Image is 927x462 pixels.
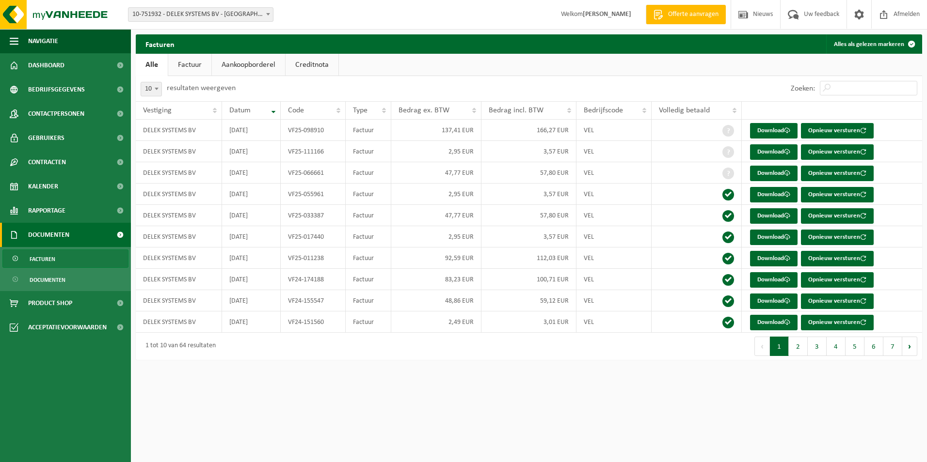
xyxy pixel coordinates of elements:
[141,338,216,355] div: 1 tot 10 van 64 resultaten
[801,315,874,330] button: Opnieuw versturen
[136,54,168,76] a: Alle
[481,226,576,247] td: 3,57 EUR
[346,290,391,311] td: Factuur
[281,184,346,205] td: VF25-055961
[750,123,798,139] a: Download
[229,107,251,114] span: Datum
[754,337,770,356] button: Previous
[391,162,481,184] td: 47,77 EUR
[346,205,391,226] td: Factuur
[222,162,281,184] td: [DATE]
[281,311,346,333] td: VF24-151560
[346,226,391,247] td: Factuur
[846,337,864,356] button: 5
[281,290,346,311] td: VF24-155547
[391,311,481,333] td: 2,49 EUR
[346,311,391,333] td: Factuur
[136,34,184,53] h2: Facturen
[801,123,874,139] button: Opnieuw versturen
[481,184,576,205] td: 3,57 EUR
[222,226,281,247] td: [DATE]
[391,290,481,311] td: 48,86 EUR
[770,337,789,356] button: 1
[576,311,652,333] td: VEL
[576,269,652,290] td: VEL
[281,205,346,226] td: VF25-033387
[481,141,576,162] td: 3,57 EUR
[576,205,652,226] td: VEL
[222,290,281,311] td: [DATE]
[576,162,652,184] td: VEL
[750,230,798,245] a: Download
[391,141,481,162] td: 2,95 EUR
[750,315,798,330] a: Download
[28,199,65,223] span: Rapportage
[750,187,798,202] a: Download
[576,247,652,269] td: VEL
[801,208,874,224] button: Opnieuw versturen
[143,107,172,114] span: Vestiging
[281,141,346,162] td: VF25-111166
[346,120,391,141] td: Factuur
[136,205,222,226] td: DELEK SYSTEMS BV
[222,205,281,226] td: [DATE]
[136,141,222,162] td: DELEK SYSTEMS BV
[801,144,874,160] button: Opnieuw versturen
[750,251,798,266] a: Download
[391,184,481,205] td: 2,95 EUR
[489,107,543,114] span: Bedrag incl. BTW
[128,8,273,21] span: 10-751932 - DELEK SYSTEMS BV - HARELBEKE
[826,34,921,54] button: Alles als gelezen markeren
[141,82,161,96] span: 10
[789,337,808,356] button: 2
[28,77,85,102] span: Bedrijfsgegevens
[136,162,222,184] td: DELEK SYSTEMS BV
[222,141,281,162] td: [DATE]
[481,247,576,269] td: 112,03 EUR
[666,10,721,19] span: Offerte aanvragen
[167,84,236,92] label: resultaten weergeven
[750,208,798,224] a: Download
[481,120,576,141] td: 166,27 EUR
[791,85,815,92] label: Zoeken:
[584,107,623,114] span: Bedrijfscode
[30,271,65,289] span: Documenten
[30,250,55,268] span: Facturen
[28,53,64,77] span: Dashboard
[2,270,128,289] a: Documenten
[801,230,874,245] button: Opnieuw versturen
[353,107,368,114] span: Type
[481,269,576,290] td: 100,71 EUR
[222,120,281,141] td: [DATE]
[346,269,391,290] td: Factuur
[750,293,798,309] a: Download
[808,337,827,356] button: 3
[750,166,798,181] a: Download
[28,223,69,247] span: Documenten
[576,184,652,205] td: VEL
[801,251,874,266] button: Opnieuw versturen
[288,107,304,114] span: Code
[222,247,281,269] td: [DATE]
[827,337,846,356] button: 4
[659,107,710,114] span: Volledig betaald
[136,120,222,141] td: DELEK SYSTEMS BV
[281,162,346,184] td: VF25-066661
[346,141,391,162] td: Factuur
[864,337,883,356] button: 6
[281,120,346,141] td: VF25-098910
[391,269,481,290] td: 83,23 EUR
[128,7,273,22] span: 10-751932 - DELEK SYSTEMS BV - HARELBEKE
[281,247,346,269] td: VF25-011238
[481,162,576,184] td: 57,80 EUR
[902,337,917,356] button: Next
[801,293,874,309] button: Opnieuw versturen
[391,205,481,226] td: 47,77 EUR
[28,174,58,199] span: Kalender
[750,272,798,288] a: Download
[281,226,346,247] td: VF25-017440
[28,126,64,150] span: Gebruikers
[883,337,902,356] button: 7
[801,166,874,181] button: Opnieuw versturen
[222,269,281,290] td: [DATE]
